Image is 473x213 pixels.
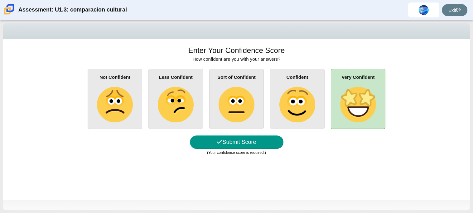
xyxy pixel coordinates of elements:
[159,74,192,80] b: Less Confident
[158,87,193,122] img: confused-face.png
[2,12,16,17] a: Carmen School of Science & Technology
[340,87,376,122] img: star-struck-face.png
[190,135,283,149] button: Submit Score
[279,87,315,122] img: slightly-smiling-face.png
[97,87,133,122] img: slightly-frowning-face.png
[217,74,255,80] b: Sort of Confident
[342,74,375,80] b: Very Confident
[419,5,429,15] img: alanis.osoriobenit.awfwvW
[219,87,254,122] img: neutral-face.png
[193,56,281,62] span: How confident are you with your answers?
[442,4,467,16] a: Exit
[99,74,130,80] b: Not Confident
[188,45,285,56] h1: Enter Your Confidence Score
[2,3,16,16] img: Carmen School of Science & Technology
[207,150,266,155] small: (Your confidence score is required.)
[287,74,308,80] b: Confident
[18,2,127,17] div: Assessment: U1.3: comparacion cultural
